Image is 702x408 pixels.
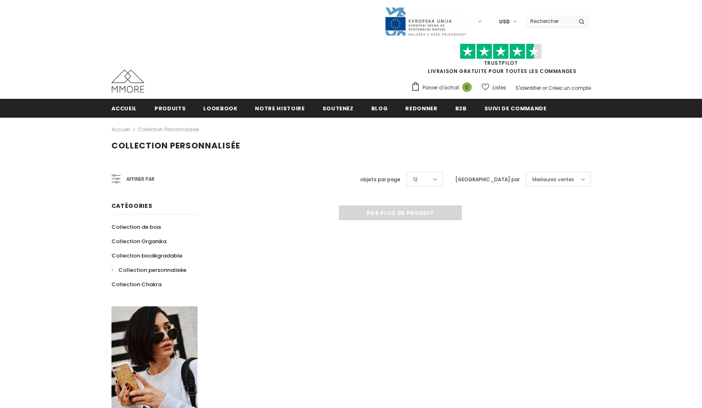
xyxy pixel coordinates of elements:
span: Catégories [111,202,152,210]
a: Panier d'achat 0 [411,82,476,94]
span: Accueil [111,105,137,112]
span: Notre histoire [255,105,304,112]
a: Collection Chakra [111,277,161,292]
span: 0 [462,82,472,92]
a: Lookbook [203,99,237,117]
a: Collection de bois [111,220,161,234]
a: Collection personnalisée [111,263,186,277]
span: Meilleures ventes [532,176,574,184]
span: Collection personnalisée [118,266,186,274]
span: 12 [413,176,418,184]
a: Créez un compte [548,84,591,91]
span: Collection Chakra [111,280,161,288]
span: Collection biodégradable [111,252,182,260]
span: Collection de bois [111,223,161,231]
a: Suivi de commande [484,99,547,117]
input: Search Site [525,15,573,27]
img: Javni Razpis [384,7,466,36]
span: Panier d'achat [423,84,459,92]
a: Redonner [405,99,437,117]
label: [GEOGRAPHIC_DATA] par [455,176,520,184]
span: Blog [371,105,388,112]
span: LIVRAISON GRATUITE POUR TOUTES LES COMMANDES [411,47,591,75]
a: Collection Organika [111,234,166,248]
a: Collection biodégradable [111,248,182,263]
span: B2B [455,105,467,112]
a: Produits [154,99,186,117]
span: Affiner par [126,175,154,184]
a: TrustPilot [484,59,518,66]
span: soutenez [323,105,354,112]
span: Collection personnalisée [111,140,240,151]
span: USD [499,18,510,26]
span: Listes [493,84,506,92]
span: Collection Organika [111,237,166,245]
span: or [542,84,547,91]
a: Blog [371,99,388,117]
a: Accueil [111,99,137,117]
img: Faites confiance aux étoiles pilotes [460,43,542,59]
span: Redonner [405,105,437,112]
span: Produits [154,105,186,112]
a: Javni Razpis [384,18,466,25]
a: B2B [455,99,467,117]
a: Listes [482,80,506,95]
a: Notre histoire [255,99,304,117]
a: soutenez [323,99,354,117]
img: Cas MMORE [111,70,144,93]
span: Suivi de commande [484,105,547,112]
a: Collection personnalisée [138,126,199,133]
a: S'identifier [516,84,541,91]
label: objets par page [360,176,400,184]
span: Lookbook [203,105,237,112]
a: Accueil [111,125,130,134]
